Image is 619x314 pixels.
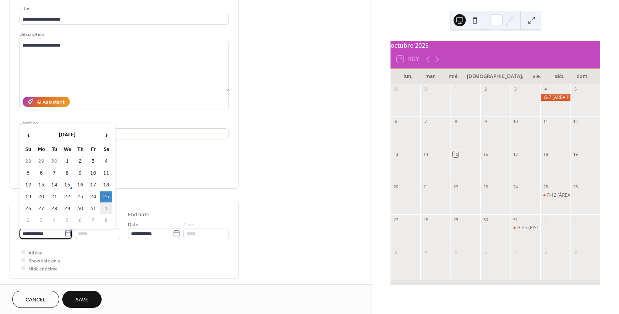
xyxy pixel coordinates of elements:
td: 11 [100,168,112,179]
div: 16 [483,151,488,157]
div: 4 [543,86,548,92]
div: 17 [513,151,519,157]
div: 10 [513,119,519,125]
td: 23 [74,191,86,202]
div: sáb. [548,69,571,84]
div: 30 [483,217,488,222]
div: F-12 (ÁREA CERRADA) [540,192,570,199]
div: 18 [543,151,548,157]
div: 19 [573,151,578,157]
span: Date [128,220,138,228]
div: F-12 (ÁREA CERRADA) [547,192,594,199]
span: Show date only [29,257,60,265]
div: 12 [573,119,578,125]
div: 5 [453,249,459,255]
div: 28 [423,217,428,222]
td: 1 [100,203,112,214]
th: Su [22,144,34,155]
button: Save [62,291,102,308]
div: lun. [397,69,420,84]
td: 4 [48,215,60,226]
div: 13 [393,151,399,157]
td: 5 [61,215,73,226]
td: 25 [100,191,112,202]
td: 21 [48,191,60,202]
td: 8 [100,215,112,226]
div: 8 [543,249,548,255]
td: 20 [35,191,47,202]
div: 21 [423,184,428,190]
div: octubre 2025 [391,41,600,50]
td: 2 [74,156,86,167]
div: 25 [543,184,548,190]
span: › [100,127,112,142]
th: Sa [100,144,112,155]
div: 29 [453,217,459,222]
div: 20 [393,184,399,190]
th: Th [74,144,86,155]
div: 5 [573,86,578,92]
th: Mo [35,144,47,155]
div: 9 [573,249,578,255]
div: 3 [513,86,519,92]
div: 2 [483,86,488,92]
div: 22 [453,184,459,190]
span: ‹ [23,127,34,142]
td: 18 [100,180,112,191]
div: 24 [513,184,519,190]
td: 10 [87,168,99,179]
div: 23 [483,184,488,190]
div: Description [19,31,227,39]
div: mié. [442,69,465,84]
td: 30 [74,203,86,214]
div: G-7 (AREA PISCINA) [540,94,570,101]
td: 7 [48,168,60,179]
div: Location [19,119,227,127]
th: We [61,144,73,155]
span: Time [183,220,194,228]
div: mar. [420,69,442,84]
td: 15 [61,180,73,191]
span: All day [29,249,42,257]
td: 28 [22,156,34,167]
div: 3 [393,249,399,255]
td: 28 [48,203,60,214]
td: 1 [61,156,73,167]
td: 6 [35,168,47,179]
div: dom. [571,69,594,84]
div: vie. [525,69,548,84]
td: 8 [61,168,73,179]
div: 11 [543,119,548,125]
td: 7 [87,215,99,226]
div: 31 [513,217,519,222]
div: 15 [453,151,459,157]
td: 3 [35,215,47,226]
td: 5 [22,168,34,179]
td: 3 [87,156,99,167]
th: Fr [87,144,99,155]
div: 1 [453,86,459,92]
td: 13 [35,180,47,191]
td: 30 [48,156,60,167]
div: AI Assistant [37,98,65,106]
td: 29 [35,156,47,167]
div: 6 [483,249,488,255]
td: 9 [74,168,86,179]
span: Cancel [26,296,46,304]
div: 14 [423,151,428,157]
div: [DEMOGRAPHIC_DATA]. [465,69,525,84]
button: Cancel [12,291,59,308]
th: [DATE] [35,127,99,143]
div: Title [19,5,227,13]
div: 27 [393,217,399,222]
div: 7 [423,119,428,125]
div: A-25 (PISCINA) [510,225,540,231]
div: 2 [573,217,578,222]
td: 24 [87,191,99,202]
td: 16 [74,180,86,191]
th: Tu [48,144,60,155]
td: 26 [22,203,34,214]
td: 6 [74,215,86,226]
td: 17 [87,180,99,191]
